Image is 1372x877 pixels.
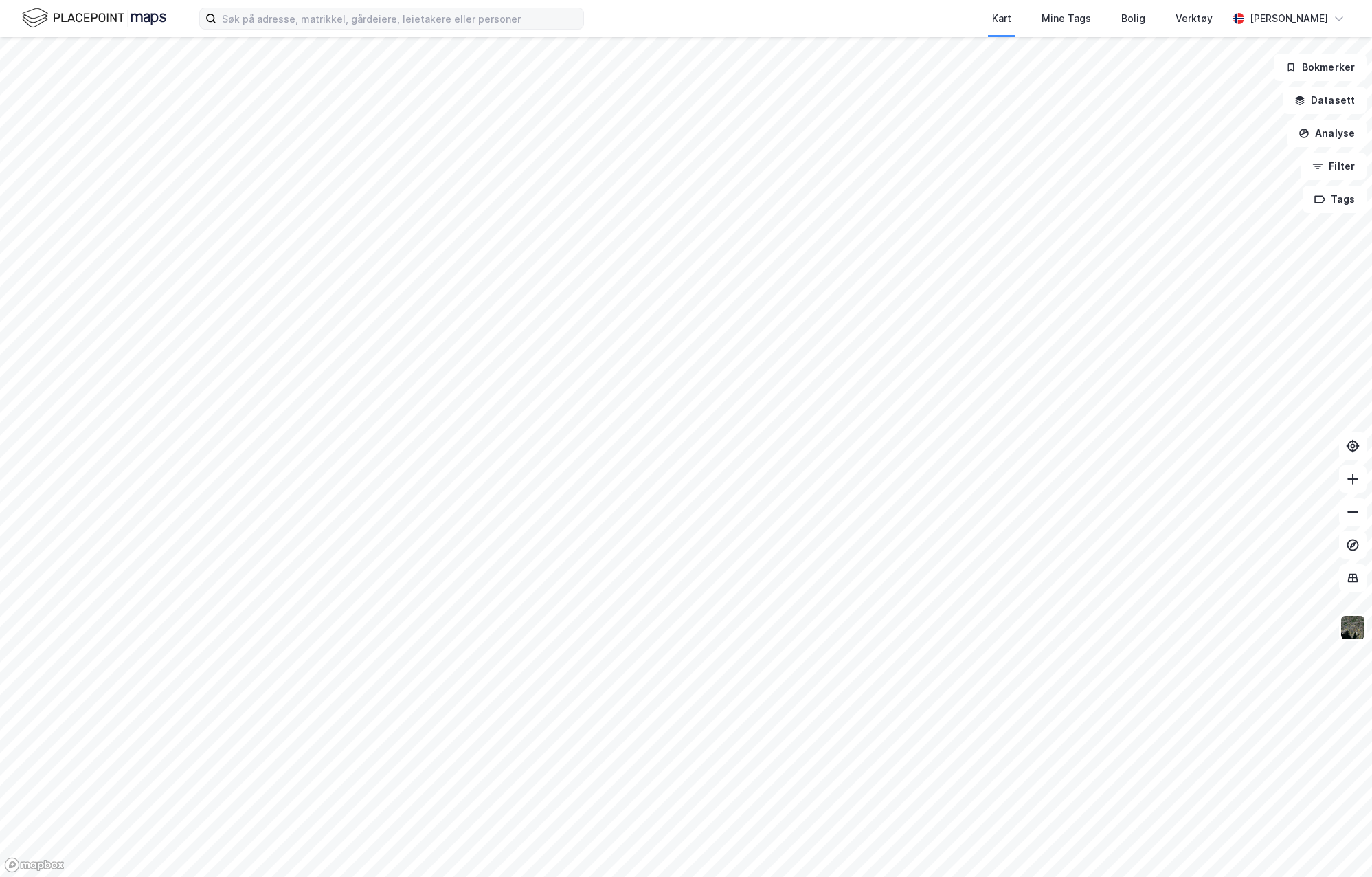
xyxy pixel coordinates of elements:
[992,10,1011,27] div: Kart
[1303,811,1372,877] iframe: Chat Widget
[1250,10,1328,27] div: [PERSON_NAME]
[1303,811,1372,877] div: Kontrollprogram for chat
[216,8,583,29] input: Søk på adresse, matrikkel, gårdeiere, leietakere eller personer
[22,6,166,30] img: logo.f888ab2527a4732fd821a326f86c7f29.svg
[1121,10,1145,27] div: Bolig
[1176,10,1213,27] div: Verktøy
[1042,10,1091,27] div: Mine Tags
